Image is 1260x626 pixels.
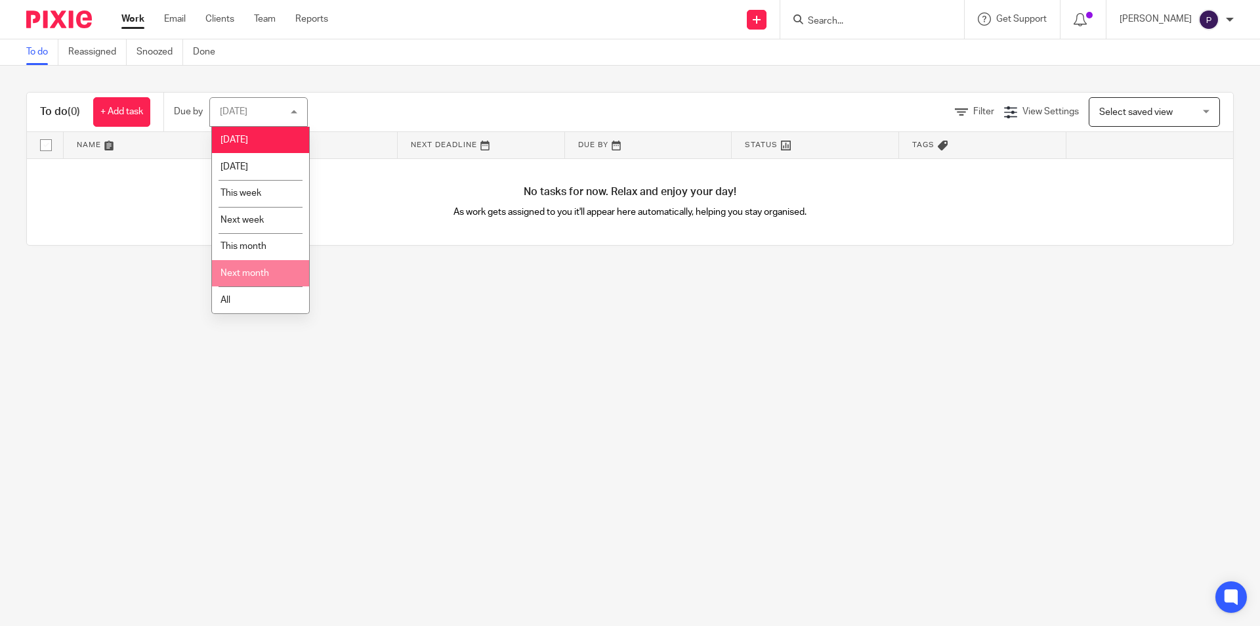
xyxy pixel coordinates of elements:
img: Pixie [26,11,92,28]
span: Filter [973,107,994,116]
a: Clients [205,12,234,26]
span: View Settings [1022,107,1079,116]
span: Tags [912,141,934,148]
span: Next month [220,269,269,278]
a: Reports [295,12,328,26]
a: + Add task [93,97,150,127]
div: [DATE] [220,107,247,116]
h4: No tasks for now. Relax and enjoy your day! [27,185,1233,199]
span: Next week [220,215,264,225]
img: svg%3E [1198,9,1219,30]
span: All [220,296,230,305]
span: [DATE] [220,162,248,171]
span: (0) [68,106,80,117]
h1: To do [40,105,80,119]
span: [DATE] [220,135,248,145]
input: Search [807,16,925,28]
a: Email [164,12,186,26]
span: This month [220,242,266,251]
span: Select saved view [1099,108,1173,117]
a: Done [193,39,225,65]
p: [PERSON_NAME] [1120,12,1192,26]
a: To do [26,39,58,65]
p: Due by [174,105,203,118]
span: Get Support [996,14,1047,24]
p: As work gets assigned to you it'll appear here automatically, helping you stay organised. [329,206,932,219]
a: Team [254,12,276,26]
a: Work [121,12,144,26]
span: This week [220,189,261,198]
a: Snoozed [136,39,183,65]
a: Reassigned [68,39,127,65]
